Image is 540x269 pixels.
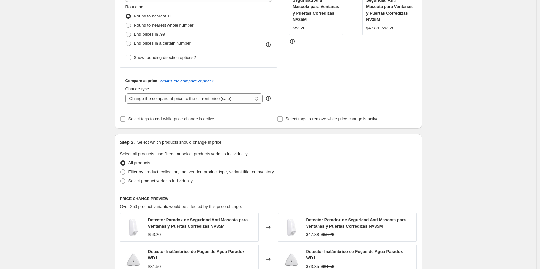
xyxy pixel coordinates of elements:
[128,169,274,174] span: Filter by product, collection, tag, vendor, product type, variant title, or inventory
[382,25,394,31] strike: $53.20
[128,178,193,183] span: Select product variants individually
[286,116,379,121] span: Select tags to remove while price change is active
[120,151,248,156] span: Select all products, use filters, or select products variants individually
[137,139,221,145] p: Select which products should change in price
[125,5,144,9] span: Rounding
[134,41,191,46] span: End prices in a certain number
[120,139,135,145] h2: Step 3.
[124,218,143,237] img: NV35M-2_80x.jpg
[306,249,403,260] span: Detector Inalámbrico de Fugas de Agua Paradox WD1
[124,250,143,269] img: WD1_80x.jpg
[282,218,301,237] img: NV35M-2_80x.jpg
[321,231,334,238] strike: $53.20
[306,231,319,238] div: $47.88
[128,116,214,121] span: Select tags to add while price change is active
[148,249,245,260] span: Detector Inalámbrico de Fugas de Agua Paradox WD1
[134,55,196,60] span: Show rounding direction options?
[120,204,242,209] span: Over 250 product variants would be affected by this price change:
[120,196,417,201] h6: PRICE CHANGE PREVIEW
[148,217,248,229] span: Detector Paradox de Seguridad Anti Mascota para Ventanas y Puertas Corredizas NV35M
[306,217,406,229] span: Detector Paradox de Seguridad Anti Mascota para Ventanas y Puertas Corredizas NV35M
[125,86,149,91] span: Change type
[160,79,214,83] button: What's the compare at price?
[282,250,301,269] img: WD1_80x.jpg
[128,160,150,165] span: All products
[134,14,173,18] span: Round to nearest .01
[134,32,165,37] span: End prices in .99
[134,23,194,27] span: Round to nearest whole number
[265,95,272,102] div: help
[366,25,379,31] div: $47.88
[148,231,161,238] div: $53.20
[293,25,306,31] div: $53.20
[125,78,157,83] h3: Compare at price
